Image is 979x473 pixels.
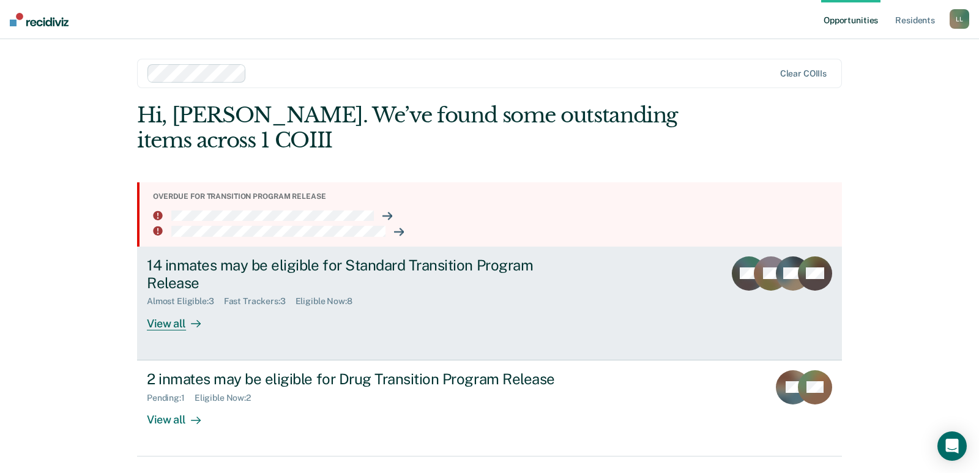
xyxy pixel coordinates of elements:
div: Eligible Now : 8 [296,296,362,307]
div: View all [147,307,215,330]
div: Open Intercom Messenger [937,431,967,461]
div: Hi, [PERSON_NAME]. We’ve found some outstanding items across 1 COIII [137,103,701,153]
div: View all [147,403,215,426]
a: 2 inmates may be eligible for Drug Transition Program ReleasePending:1Eligible Now:2View all [137,360,842,456]
div: 14 inmates may be eligible for Standard Transition Program Release [147,256,576,292]
div: Fast Trackers : 3 [224,296,296,307]
div: Clear COIIIs [780,69,827,79]
a: 14 inmates may be eligible for Standard Transition Program ReleaseAlmost Eligible:3Fast Trackers:... [137,247,842,360]
div: Overdue for transition program release [153,192,832,201]
div: Eligible Now : 2 [195,393,261,403]
div: 2 inmates may be eligible for Drug Transition Program Release [147,370,576,388]
img: Recidiviz [10,13,69,26]
div: Almost Eligible : 3 [147,296,224,307]
button: LL [950,9,969,29]
div: L L [950,9,969,29]
div: Pending : 1 [147,393,195,403]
